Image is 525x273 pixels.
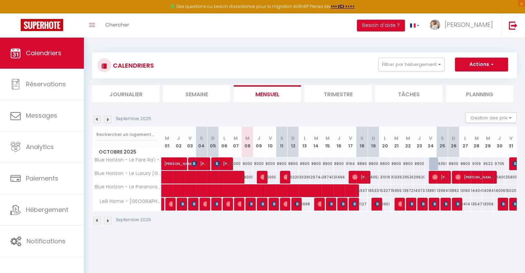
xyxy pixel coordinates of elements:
abbr: V [429,135,432,142]
div: 8800 [276,157,288,170]
div: 10951 [379,198,390,211]
span: Blue Horizon - Le Luxury [GEOGRAPHIC_DATA] [94,171,163,176]
span: [PERSON_NAME] [214,197,218,211]
button: Actions [455,58,508,71]
span: Analytics [26,143,54,151]
abbr: M [314,135,318,142]
abbr: M [406,135,410,142]
div: 25800 [505,171,517,184]
abbr: M [325,135,330,142]
abbr: D [211,135,215,142]
th: 20 [379,127,390,157]
div: 29538 [402,171,414,184]
abbr: S [200,135,203,142]
th: 18 [356,127,368,157]
span: [PERSON_NAME] [192,157,207,170]
th: 08 [242,127,253,157]
div: 8000 [242,157,253,170]
span: [PERSON_NAME] [295,197,299,211]
div: 8800 [333,157,345,170]
a: >>> ICI <<<< [331,3,355,9]
span: [PERSON_NAME] [501,197,505,211]
span: Blue Horizon - Le Fare Ra'i - Jacuzzi - Jardin [94,157,163,163]
div: 8800 [288,157,299,170]
span: [PERSON_NAME] [352,197,356,211]
div: 13056 [482,198,494,211]
div: 29620 [414,171,425,184]
span: Notifications [27,237,66,245]
th: 24 [425,127,436,157]
div: 14084 [482,184,494,197]
h3: CALENDRIERS [111,58,154,73]
span: [PERSON_NAME] [260,197,264,211]
div: 31466 [333,171,345,184]
div: 8000 [264,157,276,170]
abbr: V [509,135,513,142]
span: [PERSON_NAME] [249,197,253,211]
div: 8880 [356,157,368,170]
span: [PERSON_NAME] [455,170,493,184]
button: Gestion des prix [465,113,517,123]
div: 8800 [368,157,379,170]
span: [PERSON_NAME] [226,197,230,211]
th: 03 [184,127,196,157]
span: [PERSON_NAME] [318,197,321,211]
div: 13882 [448,184,459,197]
abbr: S [440,135,444,142]
div: 28740 [322,171,333,184]
span: [PERSON_NAME] [192,197,195,211]
span: [PERSON_NAME] [375,197,379,211]
span: [PERSON_NAME] [169,197,173,211]
th: 02 [173,127,184,157]
th: 14 [310,127,322,157]
div: 15020 [505,184,517,197]
th: 22 [402,127,414,157]
div: 30396 [299,171,310,184]
span: [PERSON_NAME] [432,197,436,211]
div: 14404 [471,184,482,197]
th: 29 [482,127,494,157]
th: 15 [322,127,333,157]
span: Octobre 2025 [93,147,161,157]
div: 9522 [482,157,494,170]
th: 09 [253,127,264,157]
button: Filtrer par hébergement [378,58,445,71]
div: 8800 [299,157,310,170]
a: Chercher [100,13,134,38]
abbr: M [475,135,479,142]
li: Semaine [163,85,230,102]
p: Septembre 2025 [116,217,151,223]
abbr: M [245,135,250,142]
abbr: J [177,135,180,142]
abbr: D [452,135,455,142]
span: Réservations [26,80,66,88]
abbr: J [498,135,501,142]
abbr: J [418,135,421,142]
span: [PERSON_NAME] [260,170,264,184]
abbr: V [269,135,272,142]
span: [PERSON_NAME] [409,197,413,211]
div: 8000 [253,157,264,170]
abbr: D [291,135,295,142]
span: [PERSON_NAME] [283,197,287,211]
th: 01 [162,127,173,157]
th: 12 [288,127,299,157]
abbr: L [464,135,466,142]
div: 31339 [391,171,402,184]
span: [PERSON_NAME] [432,170,447,184]
div: 8800 [448,157,459,170]
span: [PERSON_NAME] [272,197,275,211]
span: [PERSON_NAME] [352,170,367,184]
div: 8800 [310,157,322,170]
th: 16 [333,127,345,157]
div: 8800 [322,157,333,170]
li: Trimestre [304,85,372,102]
a: [PERSON_NAME] [162,198,165,211]
abbr: M [486,135,490,142]
div: 9194 [345,157,356,170]
th: 19 [368,127,379,157]
th: 31 [505,127,517,157]
div: 8800 [459,157,471,170]
span: [PERSON_NAME] Leiwen-[PERSON_NAME] [398,197,402,211]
